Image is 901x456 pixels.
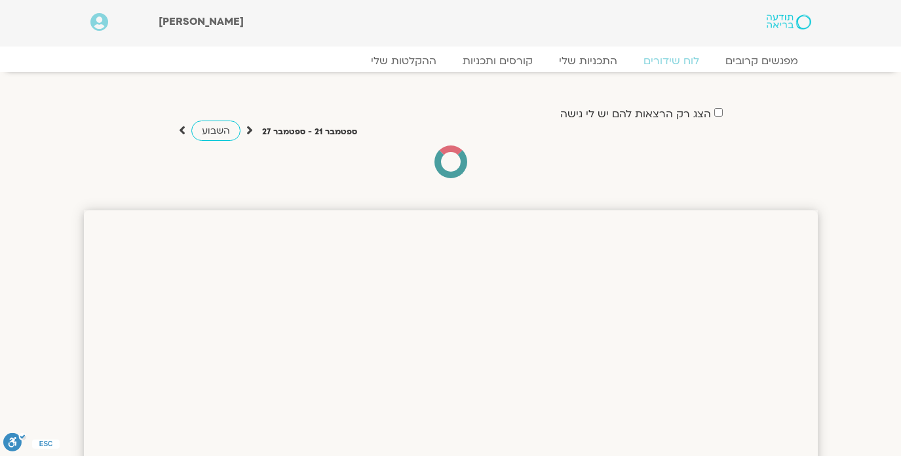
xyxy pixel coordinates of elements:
[358,54,450,67] a: ההקלטות שלי
[630,54,712,67] a: לוח שידורים
[546,54,630,67] a: התכניות שלי
[159,14,244,29] span: [PERSON_NAME]
[560,108,711,120] label: הצג רק הרצאות להם יש לי גישה
[202,124,230,137] span: השבוע
[191,121,240,141] a: השבוע
[450,54,546,67] a: קורסים ותכניות
[262,125,357,139] p: ספטמבר 21 - ספטמבר 27
[90,54,811,67] nav: Menu
[712,54,811,67] a: מפגשים קרובים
